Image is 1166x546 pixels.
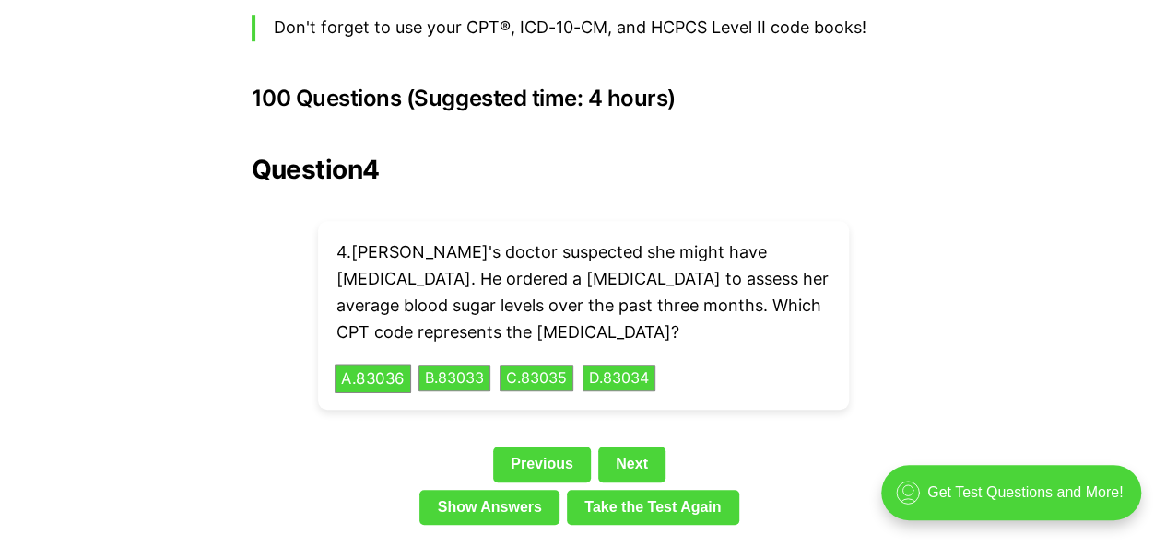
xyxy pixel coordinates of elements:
[252,86,915,111] h3: 100 Questions (Suggested time: 4 hours)
[252,155,915,184] h2: Question 4
[493,447,591,482] a: Previous
[336,239,830,345] p: 4 . [PERSON_NAME]'s doctor suspected she might have [MEDICAL_DATA]. He ordered a [MEDICAL_DATA] t...
[866,456,1166,546] iframe: portal-trigger
[598,447,665,482] a: Next
[419,490,559,525] a: Show Answers
[500,365,573,392] button: C.83035
[252,15,915,41] blockquote: Don't forget to use your CPT®, ICD-10-CM, and HCPCS Level II code books!
[583,365,655,392] button: D.83034
[567,490,739,525] a: Take the Test Again
[335,364,411,392] button: A.83036
[418,365,490,392] button: B.83033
